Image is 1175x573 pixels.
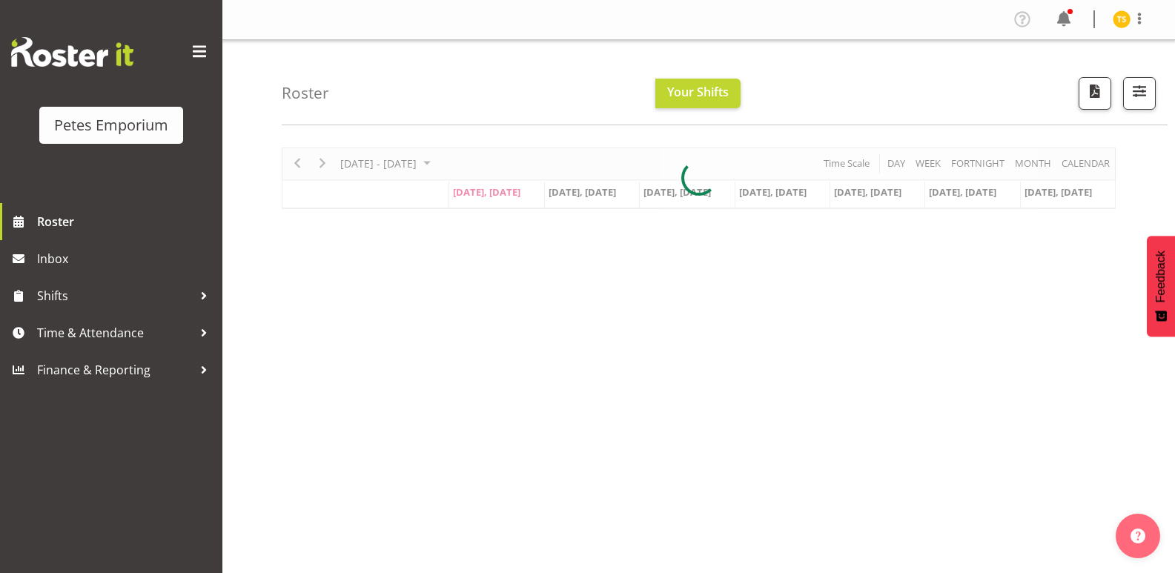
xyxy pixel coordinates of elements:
img: help-xxl-2.png [1131,529,1145,543]
button: Download a PDF of the roster according to the set date range. [1079,77,1111,110]
span: Time & Attendance [37,322,193,344]
h4: Roster [282,85,329,102]
span: Shifts [37,285,193,307]
div: Petes Emporium [54,114,168,136]
span: Your Shifts [667,84,729,100]
button: Your Shifts [655,79,741,108]
button: Feedback - Show survey [1147,236,1175,337]
img: tamara-straker11292.jpg [1113,10,1131,28]
span: Finance & Reporting [37,359,193,381]
span: Roster [37,211,215,233]
button: Filter Shifts [1123,77,1156,110]
span: Inbox [37,248,215,270]
span: Feedback [1154,251,1168,302]
img: Rosterit website logo [11,37,133,67]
